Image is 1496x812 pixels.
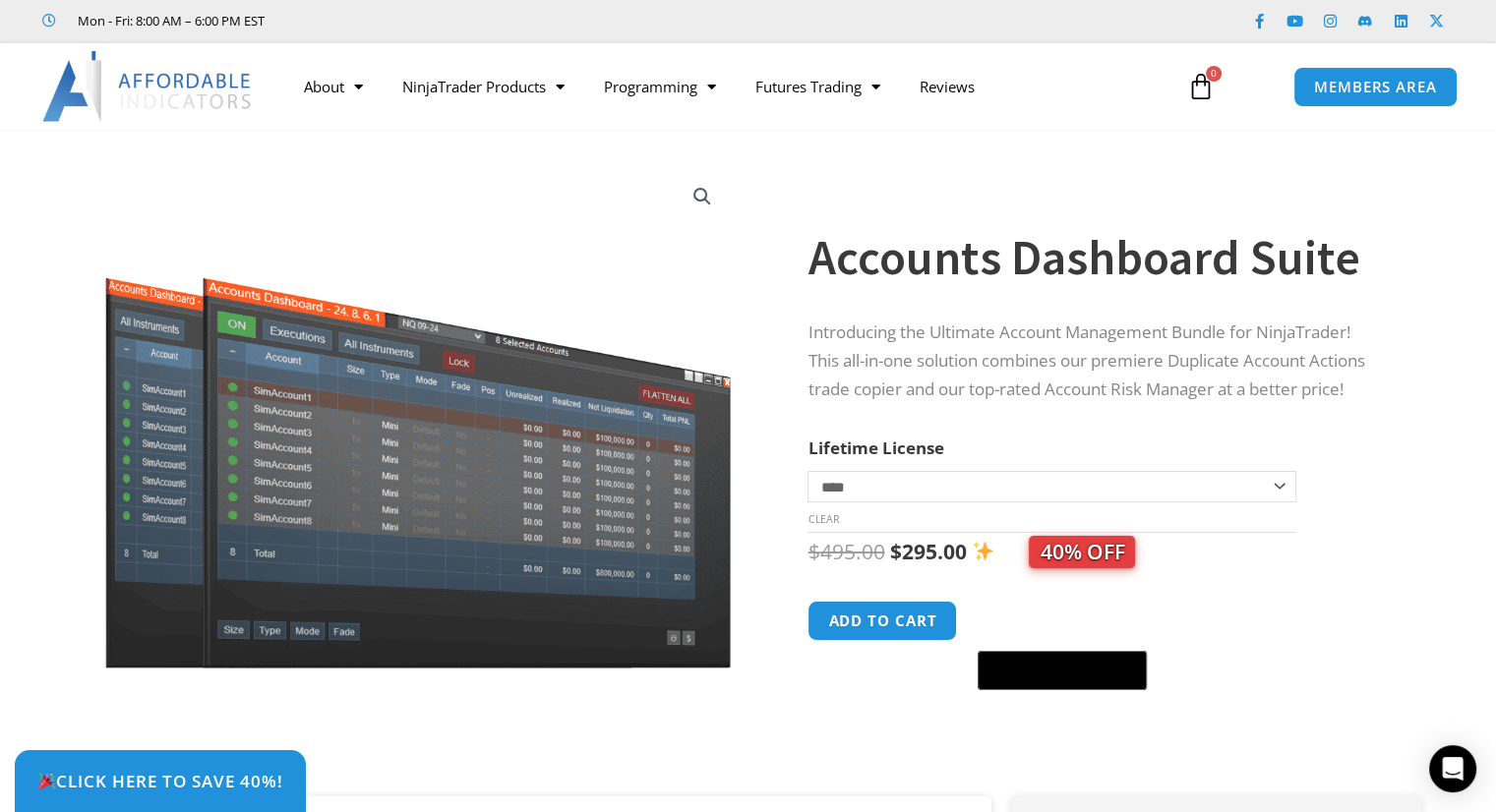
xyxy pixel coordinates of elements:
[584,64,736,109] a: Programming
[15,750,306,812] a: 🎉Click Here to save 40%!
[38,773,55,789] img: 🎉
[900,64,994,109] a: Reviews
[808,223,1382,292] h1: Accounts Dashboard Suite
[808,436,943,459] label: Lifetime License
[1429,745,1476,792] div: Open Intercom Messenger
[685,179,720,214] a: View full-screen image gallery
[42,51,254,122] img: LogoAI | Affordable Indicators – NinjaTrader
[1029,536,1135,568] span: 40% OFF
[1158,58,1244,115] a: 0
[808,319,1382,404] p: Introducing the Ultimate Account Management Bundle for NinjaTrader! This all-in-one solution comb...
[73,9,265,32] span: Mon - Fri: 8:00 AM – 6:00 PM EST
[808,538,884,565] bdi: 495.00
[889,538,901,565] span: $
[974,598,1151,645] iframe: Secure express checkout frame
[978,651,1147,690] button: Buy with GPay
[808,601,957,641] button: Add to cart
[1314,80,1437,94] span: MEMBERS AREA
[292,11,587,30] iframe: Customer reviews powered by Trustpilot
[284,64,1167,109] nav: Menu
[37,773,283,789] span: Click Here to save 40%!
[383,64,584,109] a: NinjaTrader Products
[808,512,838,526] a: Clear options
[1206,66,1222,82] span: 0
[1293,67,1458,107] a: MEMBERS AREA
[808,703,1382,720] iframe: PayPal Message 1
[889,538,966,565] bdi: 295.00
[284,64,383,109] a: About
[808,538,819,565] span: $
[736,64,900,109] a: Futures Trading
[973,541,993,561] img: ✨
